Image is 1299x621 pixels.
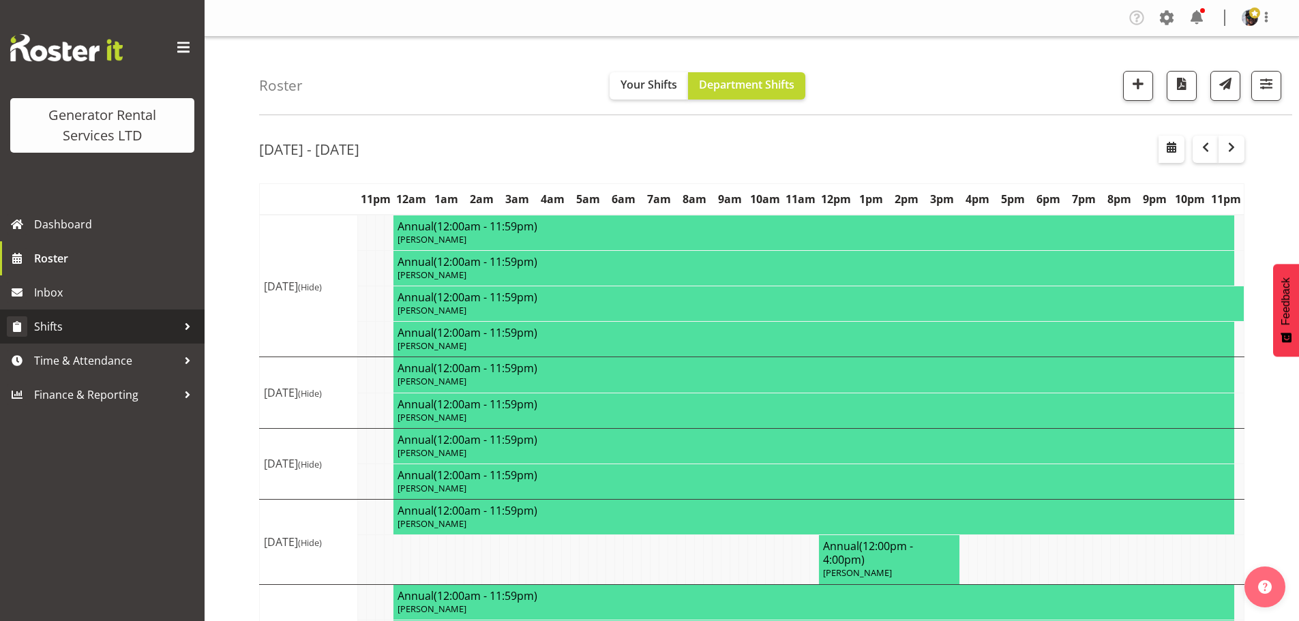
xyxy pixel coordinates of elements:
[1208,183,1244,215] th: 11pm
[298,458,322,470] span: (Hide)
[298,387,322,399] span: (Hide)
[1251,71,1281,101] button: Filter Shifts
[621,77,677,92] span: Your Shifts
[398,411,466,423] span: [PERSON_NAME]
[434,588,537,603] span: (12:00am - 11:59pm)
[610,72,688,100] button: Your Shifts
[398,603,466,615] span: [PERSON_NAME]
[434,361,537,376] span: (12:00am - 11:59pm)
[641,183,676,215] th: 7am
[24,105,181,146] div: Generator Rental Services LTD
[398,339,466,352] span: [PERSON_NAME]
[260,428,358,499] td: [DATE]
[1273,264,1299,357] button: Feedback - Show survey
[393,183,429,215] th: 12am
[34,316,177,337] span: Shifts
[676,183,712,215] th: 8am
[434,432,537,447] span: (12:00am - 11:59pm)
[1172,183,1208,215] th: 10pm
[259,140,359,158] h2: [DATE] - [DATE]
[398,397,1230,411] h4: Annual
[434,325,537,340] span: (12:00am - 11:59pm)
[434,503,537,518] span: (12:00am - 11:59pm)
[823,539,913,567] span: (12:00pm - 4:00pm)
[398,517,466,530] span: [PERSON_NAME]
[429,183,464,215] th: 1am
[434,468,537,483] span: (12:00am - 11:59pm)
[398,255,1230,269] h4: Annual
[260,500,358,584] td: [DATE]
[1280,277,1292,325] span: Feedback
[260,357,358,428] td: [DATE]
[960,183,996,215] th: 4pm
[34,214,198,234] span: Dashboard
[398,269,466,281] span: [PERSON_NAME]
[1167,71,1197,101] button: Download a PDF of the roster according to the set date range.
[996,183,1031,215] th: 5pm
[398,468,1230,482] h4: Annual
[1137,183,1173,215] th: 9pm
[34,384,177,405] span: Finance & Reporting
[398,361,1230,375] h4: Annual
[260,215,358,357] td: [DATE]
[925,183,960,215] th: 3pm
[298,536,322,549] span: (Hide)
[1242,10,1258,26] img: zak-c4-tapling8d06a56ee3cf7edc30ba33f1efe9ca8c.png
[818,183,854,215] th: 12pm
[434,219,537,234] span: (12:00am - 11:59pm)
[398,433,1230,446] h4: Annual
[298,281,322,293] span: (Hide)
[783,183,818,215] th: 11am
[747,183,783,215] th: 10am
[1210,71,1240,101] button: Send a list of all shifts for the selected filtered period to all rostered employees.
[889,183,925,215] th: 2pm
[398,375,466,387] span: [PERSON_NAME]
[571,183,606,215] th: 5am
[10,34,123,61] img: Rosterit website logo
[500,183,535,215] th: 3am
[434,290,537,305] span: (12:00am - 11:59pm)
[535,183,571,215] th: 4am
[398,326,1230,339] h4: Annual
[259,78,303,93] h4: Roster
[434,397,537,412] span: (12:00am - 11:59pm)
[34,350,177,371] span: Time & Attendance
[699,77,794,92] span: Department Shifts
[34,248,198,269] span: Roster
[398,219,1230,233] h4: Annual
[1031,183,1066,215] th: 6pm
[823,566,892,579] span: [PERSON_NAME]
[712,183,747,215] th: 9am
[1066,183,1102,215] th: 7pm
[398,446,466,459] span: [PERSON_NAME]
[398,589,1230,603] h4: Annual
[398,482,466,494] span: [PERSON_NAME]
[398,290,1240,304] h4: Annual
[606,183,641,215] th: 6am
[398,504,1230,517] h4: Annual
[434,254,537,269] span: (12:00am - 11:59pm)
[1258,580,1272,594] img: help-xxl-2.png
[854,183,889,215] th: 1pm
[34,282,198,303] span: Inbox
[398,233,466,245] span: [PERSON_NAME]
[1123,71,1153,101] button: Add a new shift
[1102,183,1137,215] th: 8pm
[398,304,466,316] span: [PERSON_NAME]
[1159,136,1184,163] button: Select a specific date within the roster.
[823,539,956,566] h4: Annual
[358,183,393,215] th: 11pm
[688,72,805,100] button: Department Shifts
[464,183,500,215] th: 2am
